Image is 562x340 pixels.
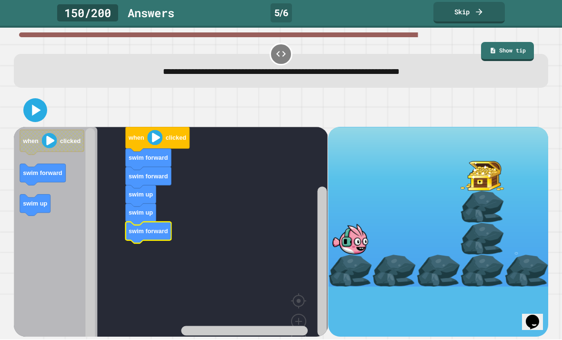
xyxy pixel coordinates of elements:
text: swim up [129,209,153,216]
div: 150 / 200 [57,5,118,22]
text: when [23,137,39,144]
div: Answer s [128,5,174,22]
text: swim up [129,191,153,198]
div: Blockly Workspace [14,127,328,337]
text: when [128,134,144,142]
text: clicked [60,137,80,144]
iframe: chat widget [522,302,552,330]
text: swim forward [129,155,168,162]
div: 5 / 6 [271,4,292,23]
text: swim up [23,200,48,207]
text: clicked [166,134,186,142]
a: Skip [433,2,505,24]
text: swim forward [23,170,63,177]
text: swim forward [129,173,168,180]
a: Show tip [481,42,534,62]
text: swim forward [129,228,168,235]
